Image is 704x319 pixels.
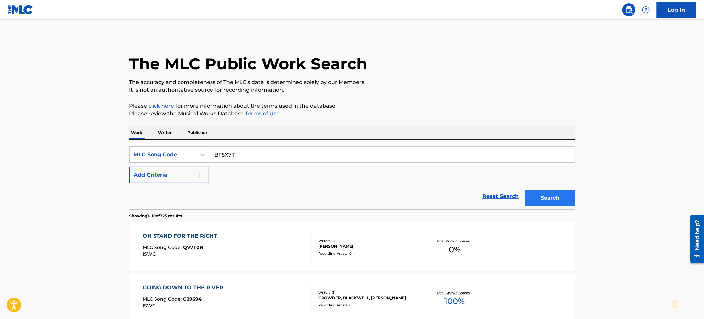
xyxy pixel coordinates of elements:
div: OH STAND FOR THE RIGHT [143,232,220,240]
a: Public Search [622,3,635,16]
span: ISWC : [143,303,158,308]
p: Please review the Musical Works Database [129,110,575,118]
div: GOING DOWN TO THE RIVER [143,284,227,292]
p: The accuracy and completeness of The MLC's data is determined solely by our Members. [129,78,575,86]
p: Work [129,126,145,139]
img: search [625,6,633,14]
div: Writers ( 1 ) [318,238,418,243]
span: 100 % [445,295,465,307]
a: OH STAND FOR THE RIGHTMLC Song Code:QV7T0NISWC:Writers (1)[PERSON_NAME]Recording Artists (0)Total... [129,222,575,272]
p: Total Known Shares: [437,239,472,244]
div: Drag [673,294,677,314]
p: Writer [156,126,174,139]
p: Please for more information about the terms used in the database. [129,102,575,110]
button: Search [525,190,575,206]
img: help [642,6,650,14]
p: Publisher [186,126,210,139]
p: Total Known Shares: [437,290,472,295]
span: MLC Song Code : [143,244,183,250]
h1: The MLC Public Work Search [129,54,368,74]
a: Terms of Use [244,110,280,117]
a: Reset Search [479,189,522,204]
span: G39694 [183,296,202,302]
iframe: Chat Widget [671,287,704,319]
iframe: Resource Center [686,213,704,266]
button: Add Criteria [129,167,209,183]
div: CROWDER, BLACKWELL, [PERSON_NAME] [318,295,418,301]
div: Recording Artists ( 0 ) [318,251,418,256]
div: [PERSON_NAME] [318,243,418,249]
img: MLC Logo [8,5,33,14]
img: 9d2ae6d4665cec9f34b9.svg [196,171,204,179]
div: Recording Artists ( 0 ) [318,303,418,307]
a: click here [149,103,174,109]
div: Help [639,3,653,16]
div: MLC Song Code [134,151,193,159]
span: 0 % [449,244,461,256]
a: Log In [657,2,696,18]
span: ISWC : [143,251,158,257]
span: MLC Song Code : [143,296,183,302]
div: Writers ( 3 ) [318,290,418,295]
span: QV7T0N [183,244,203,250]
p: It is not an authoritative source for recording information. [129,86,575,94]
form: Search Form [129,146,575,209]
p: Showing 1 - 10 of 325 results [129,213,182,219]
